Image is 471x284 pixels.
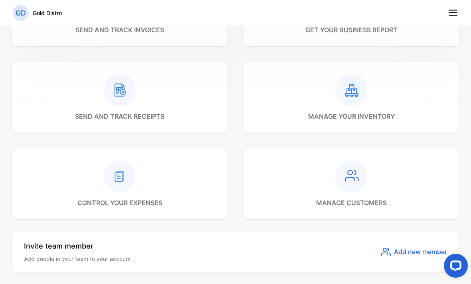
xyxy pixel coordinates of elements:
button: Add new member [381,247,447,257]
p: Gold Distro [33,9,62,17]
p: manage customers [316,198,387,208]
p: Invite team member [24,241,131,251]
p: send and track receipts [75,112,164,121]
p: get your business report [305,25,398,35]
p: send and track invoices [75,25,164,35]
p: Add people in your team to your account [24,255,131,263]
p: control your expenses [77,198,162,208]
iframe: LiveChat chat widget [437,251,471,284]
span: Add new member [394,247,447,257]
p: manage your inventory [308,112,395,121]
p: GD [16,8,26,18]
